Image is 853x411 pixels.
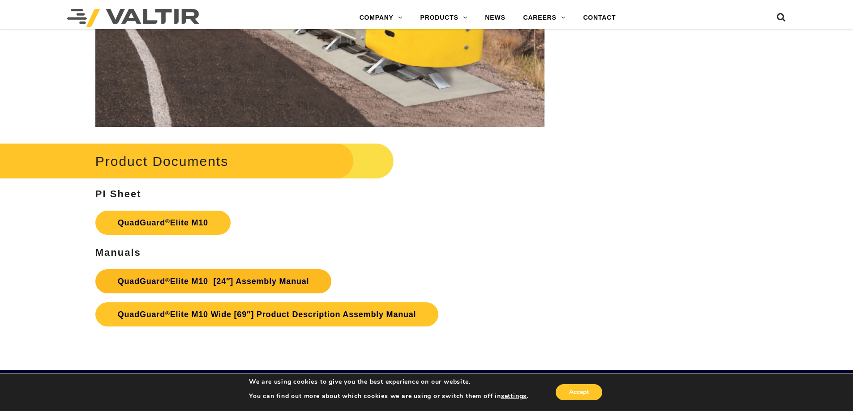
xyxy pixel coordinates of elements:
[574,9,625,27] a: CONTACT
[165,277,170,284] sup: ®
[514,9,574,27] a: CAREERS
[165,218,170,225] sup: ®
[501,392,527,400] button: settings
[95,269,332,293] a: QuadGuard®Elite M10 [24″] Assembly Manual
[95,247,141,258] strong: Manuals
[476,9,514,27] a: NEWS
[95,211,231,235] a: QuadGuard®Elite M10
[67,9,199,27] img: Valtir
[249,392,528,400] p: You can find out more about which cookies we are using or switch them off in .
[351,9,411,27] a: COMPANY
[249,378,528,386] p: We are using cookies to give you the best experience on our website.
[556,384,602,400] button: Accept
[95,302,439,326] a: QuadGuard®Elite M10 Wide [69″] Product Description Assembly Manual
[95,188,141,199] strong: PI Sheet
[165,310,170,317] sup: ®
[411,9,476,27] a: PRODUCTS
